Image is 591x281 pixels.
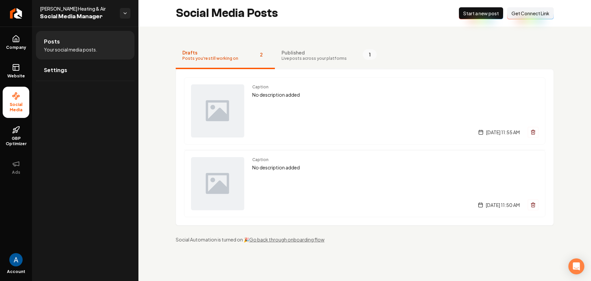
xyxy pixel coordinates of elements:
[191,157,244,210] img: Post preview
[44,38,60,46] span: Posts
[182,56,238,61] span: Posts you're still working on
[36,59,134,81] a: Settings
[9,253,23,266] button: Open user button
[9,170,23,175] span: Ads
[3,121,29,152] a: GBP Optimizer
[176,43,554,69] nav: Tabs
[7,269,25,274] span: Account
[252,157,538,162] span: Caption
[511,10,549,17] span: Get Connect Link
[182,49,238,56] span: Drafts
[252,84,538,90] span: Caption
[282,49,347,56] span: Published
[40,5,114,12] span: [PERSON_NAME] Heating & Air
[249,236,324,242] a: Go back through onboarding flow
[486,202,520,208] span: [DATE] 11:50 AM
[282,56,347,61] span: Live posts across your platforms
[3,102,29,113] span: Social Media
[191,84,244,138] img: Post preview
[363,49,377,60] span: 1
[5,73,28,79] span: Website
[176,43,275,69] button: DraftsPosts you're still working on2
[176,7,278,20] h2: Social Media Posts
[459,7,503,19] button: Start a new post
[3,136,29,146] span: GBP Optimizer
[507,7,554,19] button: Get Connect Link
[9,253,23,266] img: Andrew Magana
[44,46,97,53] span: Your social media posts.
[44,66,67,74] span: Settings
[3,45,29,50] span: Company
[463,10,499,17] span: Start a new post
[184,77,545,144] a: Post previewCaptionNo description added[DATE] 11:55 AM
[3,58,29,84] a: Website
[176,236,249,242] span: Social Automation is turned on 🎉
[184,150,545,217] a: Post previewCaptionNo description added[DATE] 11:50 AM
[3,30,29,55] a: Company
[486,129,520,136] span: [DATE] 11:55 AM
[275,43,383,69] button: PublishedLive posts across your platforms1
[10,8,22,19] img: Rebolt Logo
[568,258,584,274] div: Open Intercom Messenger
[252,91,538,99] p: No description added
[252,164,538,171] p: No description added
[254,49,268,60] span: 2
[3,154,29,180] button: Ads
[40,12,114,21] span: Social Media Manager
